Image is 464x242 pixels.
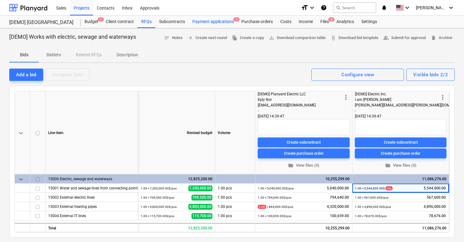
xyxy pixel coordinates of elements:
[381,150,421,157] div: Create purchase order
[355,186,392,190] small: 1.00 × 5,544,000.00$ /
[46,223,138,232] div: Total
[229,33,266,43] button: Create a copy
[191,213,212,219] span: 115,700.00
[355,214,387,218] small: 1.00 × 78,676.00$ / pcs
[232,35,237,41] span: file_copy
[355,149,446,158] button: Create purchase order
[258,103,316,107] span: [EMAIL_ADDRESS][DOMAIN_NAME]
[355,91,439,97] div: [DEMO] Electric Inc.
[141,174,212,184] div: 12,825,200.00
[331,35,336,41] span: attach_file
[141,196,174,199] small: 1.00 × 709,500.00$ / pcs
[188,185,212,191] span: 7,200,000.00
[141,205,177,208] small: 1.00 × 4,800,000.00$ / pcs
[355,108,439,113] div: -
[260,162,347,169] span: View files (0)
[185,33,229,43] button: Create next round
[188,204,212,210] span: 4,800,000.00
[333,16,358,28] a: Analytics
[355,113,446,119] div: [DATE] 14:39:47
[258,161,350,170] button: View files (0)
[311,69,404,81] button: Configure view
[342,94,350,101] span: more_vert
[431,34,452,42] span: Archive
[381,33,428,43] button: Submit for approval
[215,184,255,193] div: 1.00 pcs
[81,16,102,28] div: Budget
[333,2,376,13] button: Search
[428,213,446,219] span: 78,676.00
[233,17,240,22] span: 1
[295,16,317,28] a: Income
[48,193,135,202] div: 15002 External electric lines
[428,33,455,43] button: Archive
[423,186,446,191] span: 5,544,000.00
[258,108,342,113] div: -
[413,71,448,79] div: Visible bids 2/2
[189,16,238,28] div: Payment applications
[48,184,135,192] div: 15001 Water and sewage lines from connecting points
[164,35,170,41] span: notes
[164,34,183,42] span: Notes
[9,69,43,81] button: Add a bid
[155,16,189,28] a: Subcontracts
[215,91,255,174] div: Volume
[301,4,308,11] i: format_size
[258,214,291,218] small: 1.00 × 100,659.00$ / pcs
[331,34,378,42] span: Download bid template
[191,195,212,200] span: 709,500.00
[138,91,215,174] div: Revised budget
[329,195,350,200] span: 794,640.00
[287,139,321,146] div: Create subcontract
[16,71,36,79] div: Add a bid
[439,94,446,101] span: more_vert
[308,4,316,11] i: keyboard_arrow_down
[269,35,274,41] span: save_alt
[258,174,350,184] div: 10,255,299.00
[355,97,439,102] div: I am [PERSON_NAME]
[189,16,238,28] a: Payment applications1
[98,17,104,22] span: 1
[46,91,138,174] div: Line-item
[269,34,326,42] span: Download comparison table
[358,16,381,28] a: Settings
[138,223,215,232] div: 12,825,200.00
[9,33,136,41] p: [DEMO] Works with electric, sewage and waterways
[17,129,25,137] span: keyboard_arrow_down
[141,187,177,190] small: 1.00 × 7,200,000.00$ / pcs
[406,69,455,81] button: Visible bids 2/2
[355,205,391,208] small: 1.00 × 4,896,000.00$ / pcs
[447,4,455,11] i: keyboard_arrow_down
[355,196,388,199] small: 1.00 × 567,600.00$ / pcs
[215,211,255,220] div: 1.00 pcs
[258,196,291,199] small: 1.00 × 794,640.00$ / pcs
[258,91,342,97] div: [DEMO] Planyard Electric LLC
[81,16,102,28] a: Budget1
[187,35,193,41] span: arrow_forward
[426,195,446,200] span: 567,600.00
[48,211,135,220] div: 15004 External IT lines
[355,174,446,184] div: 11,086,276.00
[317,16,333,28] a: Files2
[383,34,426,42] span: Submit for approval
[381,4,387,11] i: notifications
[329,213,350,219] span: 100,659.00
[9,19,73,26] div: [DEMO] [GEOGRAPHIC_DATA]
[238,16,277,28] a: Purchase orders
[423,204,446,209] span: 4,896,000.00
[277,16,295,28] a: Costs
[258,149,350,158] button: Create purchase order
[258,205,293,209] small: × 864,000.00$ / pcs
[215,193,255,202] div: 1.00 pcs
[385,163,391,168] span: folder
[215,202,255,211] div: 1.00 pcs
[383,35,389,41] span: people_alt
[138,16,155,28] a: RFQs
[433,212,464,242] div: Chat Widget
[416,5,447,10] span: [PERSON_NAME]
